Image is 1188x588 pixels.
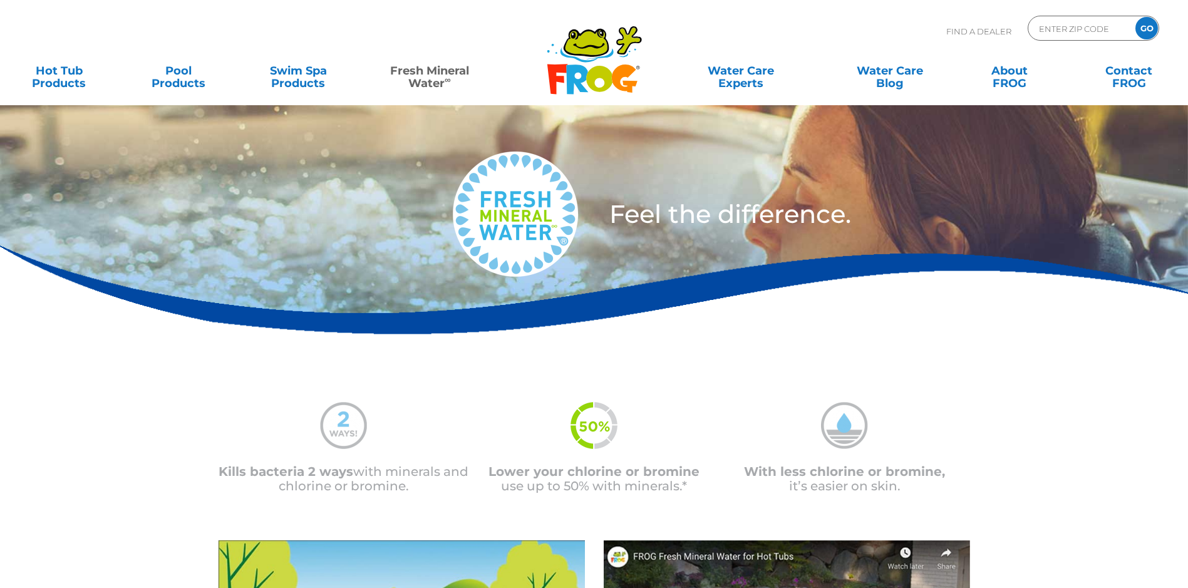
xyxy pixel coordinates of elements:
a: Water CareBlog [843,58,936,83]
p: Find A Dealer [946,16,1011,47]
a: ContactFROG [1082,58,1175,83]
a: Fresh MineralWater∞ [371,58,488,83]
img: fresh-mineral-water-logo-medium [453,152,578,277]
input: Zip Code Form [1038,19,1122,38]
span: With less chlorine or bromine, [744,464,945,479]
h3: Feel the difference. [609,202,1088,227]
img: mineral-water-2-ways [320,402,367,449]
span: Kills bacteria 2 ways [219,464,353,479]
p: use up to 50% with minerals.* [469,465,720,493]
img: fmw-50percent-icon [571,402,617,449]
input: GO [1135,17,1158,39]
p: with minerals and chlorine or bromine. [219,465,469,493]
sup: ∞ [445,75,451,85]
a: Swim SpaProducts [252,58,345,83]
img: mineral-water-less-chlorine [821,402,868,449]
a: Hot TubProducts [13,58,106,83]
a: AboutFROG [963,58,1056,83]
span: Lower your chlorine or bromine [488,464,700,479]
a: PoolProducts [132,58,225,83]
p: it’s easier on skin. [720,465,970,493]
a: Water CareExperts [666,58,817,83]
